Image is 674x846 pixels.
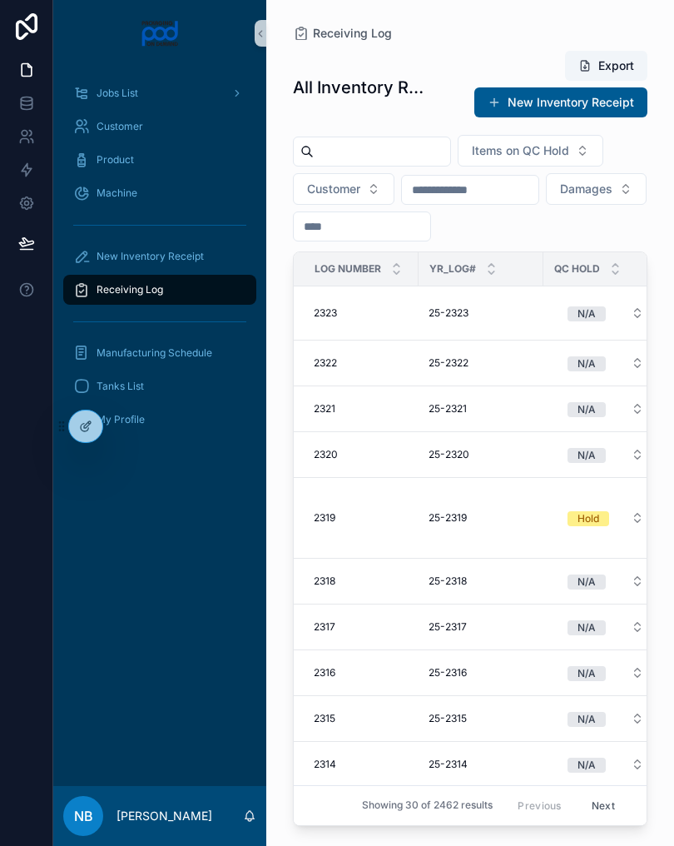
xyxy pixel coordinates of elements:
span: 25-2319 [429,511,467,525]
a: 25-2316 [429,666,533,679]
span: Customer [97,120,143,133]
a: Receiving Log [63,275,256,305]
button: Select Button [554,440,657,470]
div: N/A [577,575,596,590]
button: New Inventory Receipt [474,87,647,117]
a: Select Button [553,347,658,379]
a: Select Button [553,439,658,470]
a: Machine [63,178,256,208]
a: Product [63,145,256,175]
a: Select Button [553,703,658,734]
h1: All Inventory Receipts [293,76,429,99]
span: 25-2316 [429,666,467,679]
span: Showing 30 of 2462 results [362,799,493,813]
div: N/A [577,356,596,371]
a: 2318 [314,575,409,588]
div: N/A [577,758,596,773]
a: Select Button [553,393,658,425]
a: 25-2318 [429,575,533,588]
button: Select Button [554,658,657,688]
a: 2320 [314,448,409,461]
p: [PERSON_NAME] [116,808,212,824]
a: Manufacturing Schedule [63,338,256,368]
a: 25-2314 [429,758,533,771]
a: 25-2319 [429,511,533,525]
span: YR_LOG# [429,262,476,276]
img: App logo [141,20,180,47]
button: Select Button [458,135,603,167]
a: 2314 [314,758,409,771]
a: New Inventory Receipt [63,241,256,271]
button: Select Button [554,298,657,328]
a: Select Button [553,657,658,689]
a: Select Button [553,749,658,780]
span: 25-2320 [429,448,469,461]
button: Select Button [554,503,657,533]
a: My Profile [63,405,256,435]
div: scrollable content [53,67,266,456]
a: 2317 [314,620,409,634]
span: Damages [560,181,612,197]
span: 2321 [314,402,335,416]
span: Customer [307,181,360,197]
span: 25-2315 [429,712,467,725]
span: 2320 [314,448,338,461]
button: Select Button [554,704,657,734]
a: 2319 [314,511,409,525]
a: Customer [63,112,256,142]
div: N/A [577,620,596,635]
span: 2319 [314,511,335,525]
div: N/A [577,666,596,681]
span: My Profile [97,413,145,426]
span: 2317 [314,620,335,634]
a: 25-2317 [429,620,533,634]
button: Select Button [293,173,394,205]
span: 25-2318 [429,575,467,588]
a: 25-2322 [429,356,533,370]
span: Jobs List [97,87,138,100]
div: N/A [577,448,596,463]
span: 25-2322 [429,356,468,370]
span: 2315 [314,712,335,725]
span: Items on QC Hold [472,142,569,159]
span: QC Hold [554,262,600,276]
span: 25-2321 [429,402,467,416]
span: New Inventory Receipt [97,250,204,263]
span: Receiving Log [313,25,392,42]
a: 2315 [314,712,409,725]
button: Next [580,793,627,819]
button: Select Button [554,394,657,424]
a: 25-2320 [429,448,533,461]
span: Log Number [315,262,381,276]
a: 25-2315 [429,712,533,725]
a: 2321 [314,402,409,416]
button: Select Button [554,612,657,642]
span: 2314 [314,758,336,771]
span: NB [74,806,93,826]
button: Select Button [546,173,647,205]
div: Hold [577,511,599,526]
div: N/A [577,402,596,417]
span: 2322 [314,356,337,370]
a: 25-2323 [429,306,533,320]
span: 2316 [314,666,335,679]
a: Select Button [553,297,658,329]
span: Receiving Log [97,283,163,296]
a: 25-2321 [429,402,533,416]
span: Product [97,153,134,167]
span: Machine [97,187,137,200]
button: Select Button [554,348,657,378]
div: N/A [577,306,596,321]
a: Jobs List [63,78,256,108]
a: 2323 [314,306,409,320]
button: Select Button [554,566,657,596]
button: Select Button [554,749,657,779]
a: Select Button [553,502,658,534]
a: 2316 [314,666,409,679]
span: Manufacturing Schedule [97,346,212,360]
span: 25-2323 [429,306,468,320]
span: 25-2314 [429,758,468,771]
button: Export [565,51,647,81]
a: 2322 [314,356,409,370]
